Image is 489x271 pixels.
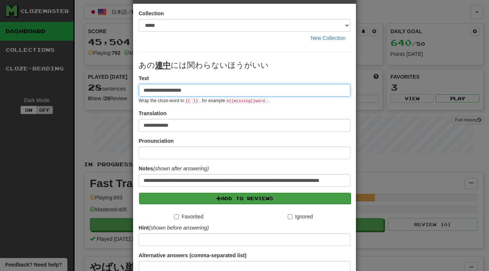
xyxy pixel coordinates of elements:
label: Ignored [288,213,313,220]
input: Ignored [288,214,293,219]
button: New Collection [306,32,350,44]
label: Collection [139,10,164,17]
label: Text [139,75,149,82]
em: (shown after answering) [153,166,209,171]
u: 連中 [155,61,171,69]
label: Hint [139,224,209,231]
label: Alternative answers (comma-separated list) [139,252,246,259]
p: あの には関わらないほうがいい [139,60,350,71]
button: Add to Reviews [139,193,351,204]
em: (shown before answering) [149,225,209,231]
code: {{ [184,98,192,104]
code: }} [192,98,199,104]
small: Wrap the cloze-word in , for example . [139,98,270,103]
code: A {{ missing }} word. [225,98,269,104]
label: Pronunciation [139,137,174,145]
label: Notes [139,165,209,172]
input: Favorited [174,214,179,219]
label: Favorited [174,213,203,220]
label: Translation [139,110,167,117]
